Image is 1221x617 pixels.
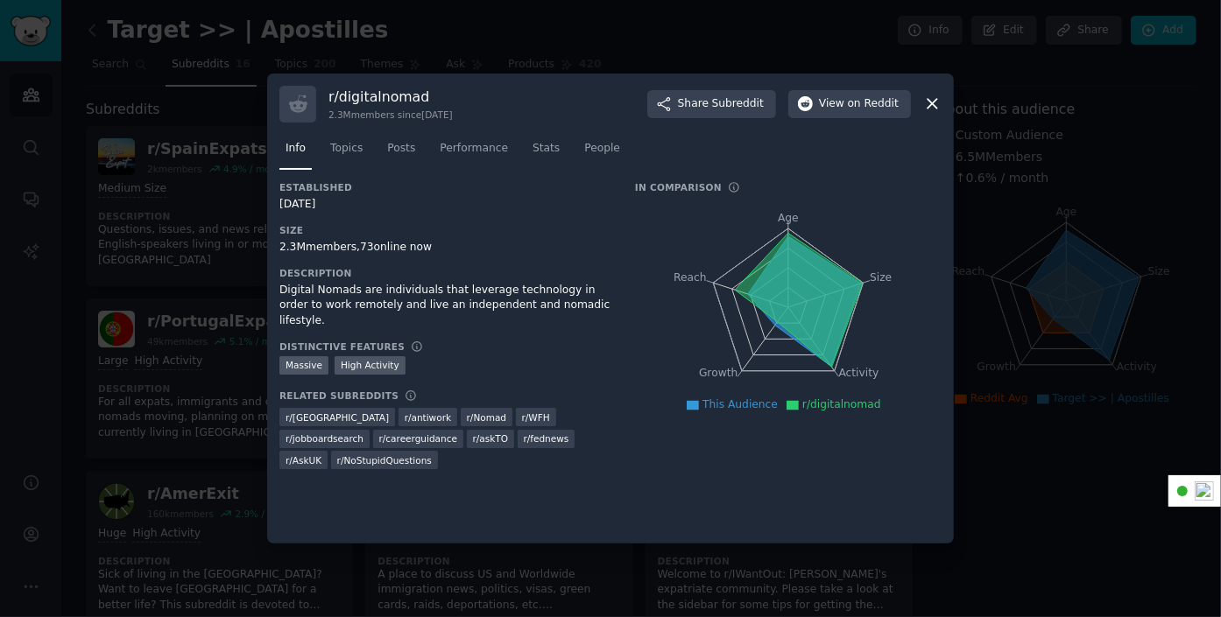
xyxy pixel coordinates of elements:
tspan: Growth [699,367,738,379]
span: This Audience [702,398,778,410]
span: Info [286,141,306,157]
span: r/ Nomad [467,411,506,424]
a: Posts [381,135,421,171]
a: Performance [434,135,514,171]
span: Topics [330,141,363,157]
div: High Activity [335,356,406,375]
span: People [584,141,620,157]
div: 2.3M members since [DATE] [328,109,453,121]
span: r/ AskUK [286,454,321,466]
h3: Distinctive Features [279,340,405,353]
div: Massive [279,356,328,375]
span: r/ NoStupidQuestions [337,454,432,466]
tspan: Activity [839,367,879,379]
span: r/ fednews [524,432,569,445]
span: r/ careerguidance [379,432,457,445]
h3: Description [279,267,610,279]
span: Performance [440,141,508,157]
tspan: Size [870,270,892,283]
button: ShareSubreddit [647,90,776,118]
h3: In Comparison [635,181,722,193]
button: Viewon Reddit [788,90,911,118]
h3: Size [279,224,610,236]
div: [DATE] [279,197,610,213]
div: Digital Nomads are individuals that leverage technology in order to work remotely and live an ind... [279,283,610,329]
span: Subreddit [712,96,764,112]
span: r/ jobboardsearch [286,432,363,445]
span: r/ [GEOGRAPHIC_DATA] [286,411,389,424]
span: Posts [387,141,415,157]
h3: Established [279,181,610,193]
span: on Reddit [848,96,899,112]
span: Stats [533,141,560,157]
a: People [578,135,626,171]
a: Stats [526,135,566,171]
tspan: Reach [674,270,707,283]
span: r/ WFH [522,411,550,424]
h3: r/ digitalnomad [328,88,453,106]
a: Info [279,135,312,171]
a: Topics [324,135,369,171]
span: r/ antiwork [405,411,451,424]
span: View [819,96,899,112]
tspan: Age [778,212,799,224]
div: 2.3M members, 73 online now [279,240,610,256]
span: r/digitalnomad [802,398,881,410]
h3: Related Subreddits [279,389,399,402]
span: Share [678,96,764,112]
span: r/ askTO [473,432,509,445]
